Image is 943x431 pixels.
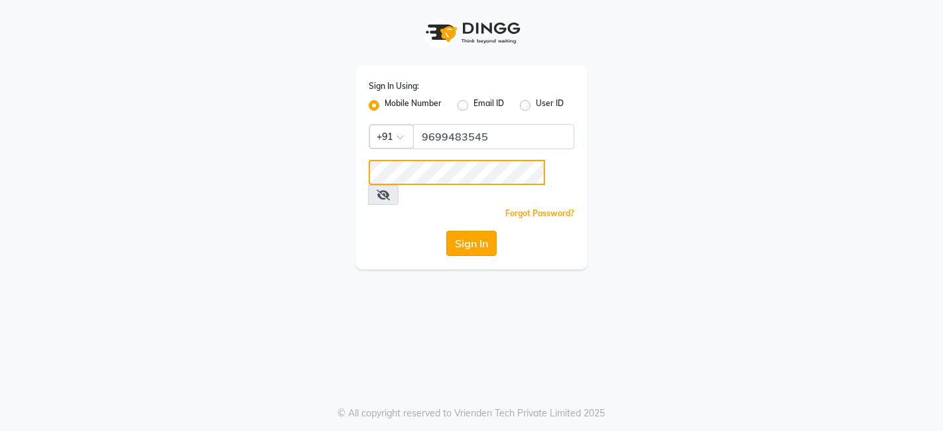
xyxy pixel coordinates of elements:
a: Forgot Password? [505,208,574,218]
label: User ID [536,97,564,113]
input: Username [413,124,574,149]
img: logo1.svg [418,13,525,52]
button: Sign In [446,231,497,256]
label: Mobile Number [385,97,442,113]
label: Sign In Using: [369,80,419,92]
input: Username [369,160,545,185]
label: Email ID [473,97,504,113]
